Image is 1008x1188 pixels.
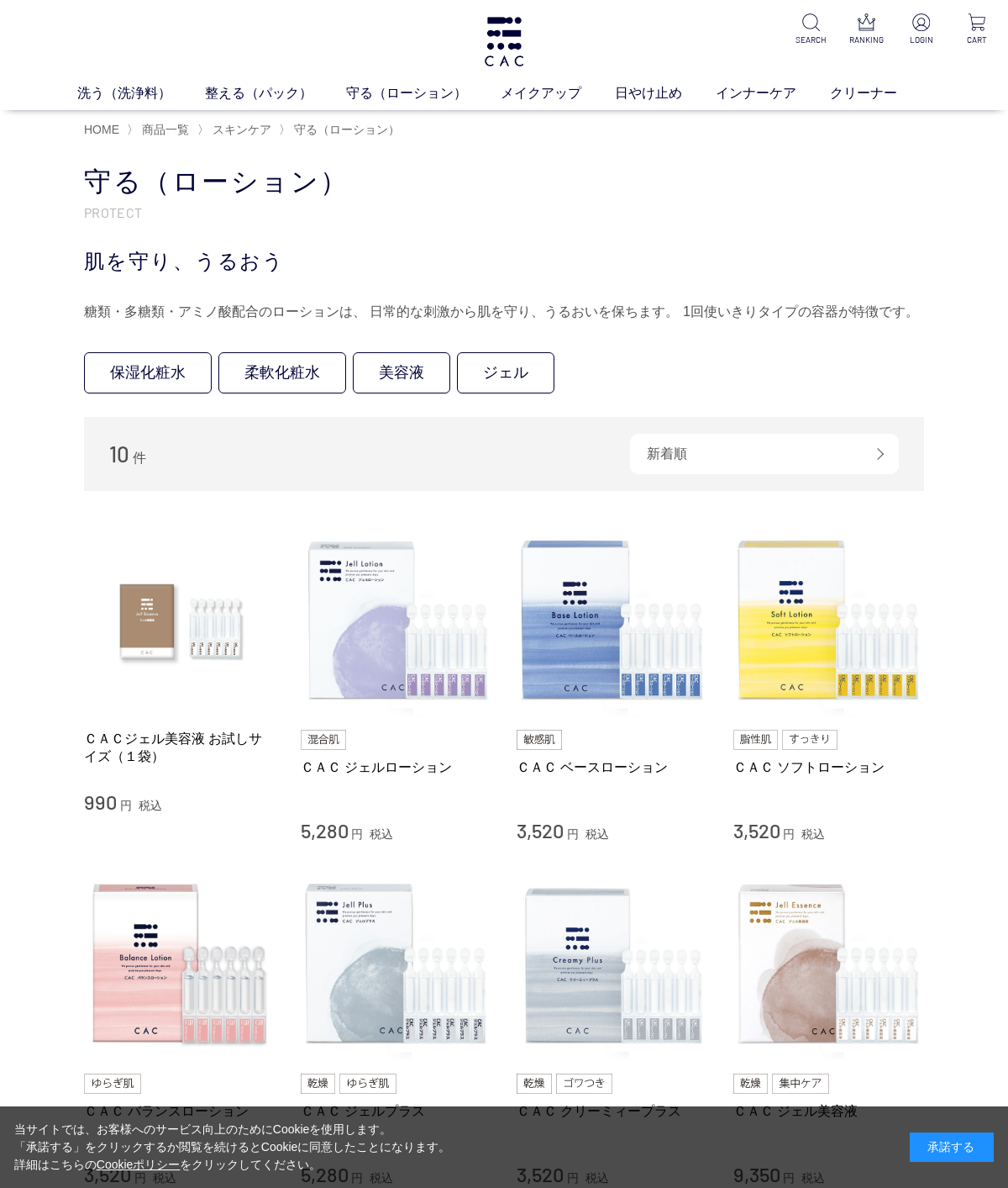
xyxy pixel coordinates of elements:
span: 10 [109,441,129,467]
p: SEARCH [793,34,828,46]
a: クリーナー [830,83,931,103]
span: 守る（ローション） [294,123,400,136]
div: 糖類・多糖類・アミノ酸配合のローションは、 日常的な刺激から肌を守り、うるおいを保ちます。 1回使いきりタイプの容器が特徴です。 [84,298,924,325]
img: 脂性肌 [733,730,778,750]
a: ＣＡＣ ジェルローション [301,758,492,776]
a: Cookieポリシー [97,1158,181,1171]
span: 3,520 [733,818,780,842]
p: CART [959,34,995,46]
a: ＣＡＣジェル美容液 お試しサイズ（１袋） [84,730,276,766]
a: SEARCH [793,13,828,46]
a: 守る（ローション） [346,83,501,103]
a: ＣＡＣ ジェルプラス [301,1102,492,1120]
img: ＣＡＣ ジェルプラス [301,869,492,1060]
a: ＣＡＣ ソフトローション [733,758,925,776]
a: ＣＡＣ ジェル美容液 [733,1102,925,1120]
li: 〉 [127,122,193,138]
img: ＣＡＣ バランスローション [84,869,276,1060]
a: 美容液 [353,352,450,393]
img: ＣＡＣ ソフトローション [733,525,925,716]
li: 〉 [279,122,404,138]
span: スキンケア [213,123,271,136]
span: 円 [567,827,579,841]
span: 円 [120,799,132,812]
img: 乾燥 [733,1074,769,1094]
img: 集中ケア [772,1074,829,1094]
li: 〉 [197,122,276,138]
a: 日やけ止め [615,83,716,103]
h1: 守る（ローション） [84,164,924,200]
a: スキンケア [209,123,271,136]
a: HOME [84,123,119,136]
span: 税込 [801,827,825,841]
a: LOGIN [904,13,939,46]
a: 守る（ローション） [291,123,400,136]
span: 円 [783,827,795,841]
a: 保湿化粧水 [84,352,212,393]
p: RANKING [848,34,884,46]
a: インナーケア [716,83,830,103]
img: ＣＡＣ クリーミィープラス [517,869,708,1060]
a: メイクアップ [501,83,615,103]
div: 承諾する [910,1133,994,1162]
span: 税込 [585,827,609,841]
a: ＣＡＣ バランスローション [84,1102,276,1120]
div: 当サイトでは、お客様へのサービス向上のためにCookieを使用します。 「承諾する」をクリックするか閲覧を続けるとCookieに同意したことになります。 詳細はこちらの をクリックしてください。 [14,1121,451,1174]
a: ＣＡＣ ベースローション [517,758,708,776]
span: 商品一覧 [142,123,189,136]
img: ＣＡＣ ジェル美容液 [733,869,925,1060]
img: 乾燥 [301,1074,336,1094]
span: 3,520 [517,818,564,842]
a: RANKING [848,13,884,46]
img: ゴワつき [556,1074,612,1094]
img: 混合肌 [301,730,346,750]
span: 5,280 [301,818,349,842]
img: 乾燥 [517,1074,552,1094]
img: ＣＡＣジェル美容液 お試しサイズ（１袋） [84,525,276,716]
a: 洗う（洗浄料） [77,83,205,103]
a: 柔軟化粧水 [218,352,346,393]
a: ジェル [457,352,554,393]
span: 税込 [370,827,393,841]
span: 税込 [139,799,162,812]
span: 円 [351,827,363,841]
div: 肌を守り、うるおう [84,246,924,277]
a: 整える（パック） [205,83,346,103]
p: PROTECT [84,203,924,221]
a: 商品一覧 [139,123,189,136]
img: ＣＡＣ ジェルローション [301,525,492,716]
span: 990 [84,789,117,814]
span: 件 [133,451,146,465]
img: 敏感肌 [517,730,562,750]
p: LOGIN [904,34,939,46]
img: ゆらぎ肌 [84,1074,141,1094]
img: ＣＡＣ ベースローション [517,525,708,716]
img: すっきり [782,730,837,750]
img: logo [482,17,526,66]
a: CART [959,13,995,46]
img: ゆらぎ肌 [339,1074,396,1094]
a: ＣＡＣ クリーミィープラス [517,1102,708,1120]
div: 新着順 [630,434,899,474]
